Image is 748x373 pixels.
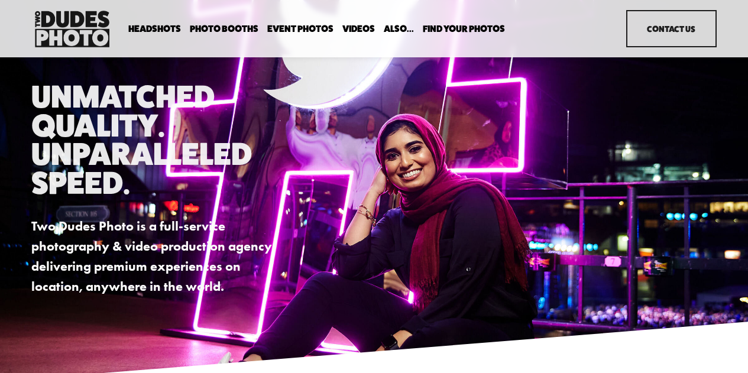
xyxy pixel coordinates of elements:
span: Photo Booths [190,24,258,34]
a: folder dropdown [128,23,181,34]
a: Videos [342,23,375,34]
strong: Two Dudes Photo is a full-service photography & video production agency delivering premium experi... [31,218,275,294]
span: Also... [384,24,414,34]
a: Event Photos [267,23,333,34]
a: folder dropdown [384,23,414,34]
a: folder dropdown [423,23,505,34]
a: folder dropdown [190,23,258,34]
span: Headshots [128,24,181,34]
h1: Unmatched Quality. Unparalleled Speed. [31,82,284,197]
span: Find Your Photos [423,24,505,34]
img: Two Dudes Photo | Headshots, Portraits &amp; Photo Booths [31,8,113,50]
a: Contact Us [626,10,717,47]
